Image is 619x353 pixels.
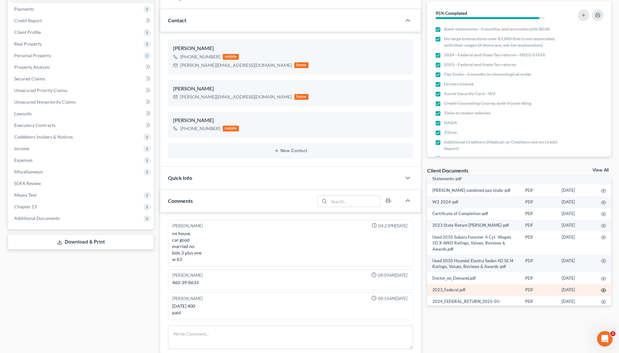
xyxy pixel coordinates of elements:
div: [PERSON_NAME] [173,85,408,93]
td: PDF [520,284,556,296]
td: Doctor_on_Demand.pdf [427,272,520,284]
td: Used 2020 Hyundai Elantra Sedan 4D SE I4 Ratings, Values, Reviews & Awards-pdf [427,255,520,273]
div: no house car good married no kids 3 plus one w 63 [172,230,409,263]
span: 2 [610,331,615,336]
div: [PERSON_NAME] [173,117,408,124]
td: [PERSON_NAME] combined pay stubs-pdf [427,184,520,196]
span: Miscellaneous [14,169,43,174]
div: 460-39-8633 [172,279,409,286]
td: [DATE] [556,272,596,284]
div: [PERSON_NAME][EMAIL_ADDRESS][DOMAIN_NAME] [180,94,292,100]
strong: 95% Completed [436,10,467,16]
div: Client Documents [427,167,468,174]
td: 2023 State Return [PERSON_NAME]-pdf [427,220,520,231]
td: [DATE] [556,220,596,231]
span: Petition - Wet Signature (done in office meeting) [444,155,540,161]
td: [DATE] [556,255,596,273]
td: 2023_Federal.pdf [427,284,520,296]
div: [PERSON_NAME] [172,223,203,229]
div: mobile [223,126,239,131]
span: Chapter 13 [14,204,37,209]
span: SOFA Review [14,181,41,186]
span: Titles to motor vehicles [444,110,491,116]
a: SOFA Review [9,178,154,189]
td: [DATE] [556,208,596,220]
span: Executory Contracts [14,122,55,128]
td: PDF [520,208,556,220]
td: [DATE] [556,284,596,296]
a: View All [593,168,609,172]
span: Unsecured Nonpriority Claims [14,99,76,105]
div: [PHONE_NUMBER] [180,54,220,60]
span: 04:23PM[DATE] [378,223,408,229]
td: PDF [520,255,556,273]
span: Property Analysis [14,64,50,70]
span: Additional Documents [14,215,60,221]
div: home [294,62,309,68]
td: PDF [520,196,556,208]
div: [DATE] 400 paid [172,303,409,316]
a: Download & Print [8,234,154,250]
span: 08:16AM[DATE] [378,296,408,302]
div: mobile [223,54,239,60]
td: [DATE] [556,231,596,255]
a: Unsecured Priority Claims [9,85,154,96]
a: Unsecured Nonpriority Claims [9,96,154,108]
td: [DATE] [556,196,596,208]
td: 2024_FEDERAL_RETURN_2025-05-14_033148.pdf [427,296,520,314]
span: Means Test [14,192,36,198]
span: Contact [168,17,186,23]
td: Used 2010 Subaru Forester-4 Cyl- Wagon 5D X AWD Ratings, Values, Reviews & Awards.pdf [427,231,520,255]
span: Real Property [14,41,42,47]
a: Executory Contracts [9,119,154,131]
td: PDF [520,184,556,196]
div: [PHONE_NUMBER] [180,125,220,132]
span: Lawsuits [14,111,32,116]
span: Unsecured Priority Claims [14,88,67,93]
span: Client Profile [14,29,41,35]
span: Credit Counseling Course, both if joint filing [444,100,531,107]
span: Drivers license [444,81,474,87]
span: Comments [168,198,193,204]
a: Credit Report [9,15,154,26]
span: Zillow [444,129,457,136]
span: Secured Claims [14,76,45,81]
a: Property Analysis [9,61,154,73]
span: Quick Info [168,175,192,181]
span: Additional Creditors (Medical, or Creditors not on Credit Report) [444,139,560,152]
div: [PERSON_NAME] [172,296,203,302]
td: W2 2024-pdf [427,196,520,208]
span: Social Security Card - W2 [444,90,496,97]
td: [DATE] [556,296,596,314]
span: Personal Property [14,53,51,58]
span: Income [14,146,29,151]
span: Codebtors Insiders & Notices [14,134,73,140]
div: [PERSON_NAME][EMAIL_ADDRESS][DOMAIN_NAME] [180,62,292,68]
td: PDF [520,272,556,284]
div: [PERSON_NAME] [172,272,203,278]
input: Search... [329,196,380,207]
span: Bank statements - 3 months, and accounts with $0.00 [444,26,550,32]
td: Certificate of Completion-pdf [427,208,520,220]
a: Lawsuits [9,108,154,119]
span: Credit Report [14,18,42,23]
div: home [294,94,309,100]
span: No large transactions over $1,000 that is not associated with their wages (if there are, ask for ... [444,36,560,48]
a: Secured Claims [9,73,154,85]
div: [PERSON_NAME] [173,45,408,52]
span: Payments [14,6,34,12]
td: PDF [520,296,556,314]
span: 08:09AM[DATE] [378,272,408,278]
td: [DATE] [556,184,596,196]
td: PDF [520,231,556,255]
button: New Contact [173,148,408,153]
span: NADA [444,119,457,126]
span: 2024 - Federal and State Tax returns - NEED STATE [444,52,545,58]
td: PDF [520,220,556,231]
span: Pay Stubs - 6 months in chronological order [444,71,532,78]
iframe: Intercom live chat [597,331,613,347]
span: Expenses [14,157,33,163]
span: 2023 - Federal and State Tax returns [444,61,516,68]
